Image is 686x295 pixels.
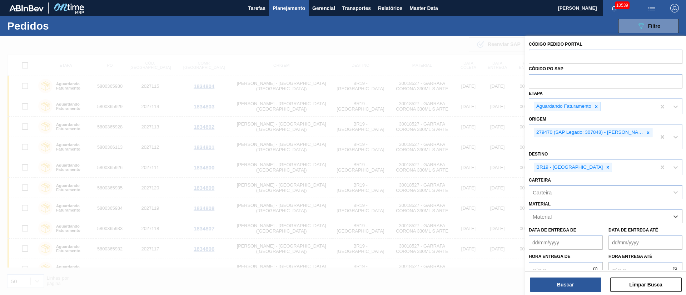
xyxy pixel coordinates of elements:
button: Notificações [603,3,626,13]
span: Filtro [648,23,661,29]
span: Master Data [409,4,438,12]
label: Etapa [529,91,543,96]
div: 279470 (SAP Legado: 307848) - [PERSON_NAME] [US_STATE] DO BRASIL INDUSTRIA [534,128,644,137]
div: Material [533,214,552,220]
span: Tarefas [248,4,265,12]
h1: Pedidos [7,22,114,30]
label: Data de Entrega até [608,228,658,233]
div: Carteira [533,189,552,195]
input: dd/mm/yyyy [529,235,603,250]
label: Data de Entrega de [529,228,576,233]
label: Destino [529,152,548,157]
div: BR19 - [GEOGRAPHIC_DATA] [534,163,604,172]
label: Códido PO SAP [529,66,563,71]
span: Gerencial [312,4,335,12]
div: Aguardando Faturamento [534,102,592,111]
label: Código Pedido Portal [529,42,582,47]
button: Filtro [618,19,679,33]
span: Transportes [342,4,371,12]
span: Relatórios [378,4,402,12]
label: Hora entrega de [529,251,603,262]
label: Hora entrega até [608,251,682,262]
label: Carteira [529,178,551,183]
img: TNhmsLtSVTkK8tSr43FrP2fwEKptu5GPRR3wAAAABJRU5ErkJggg== [9,5,44,11]
span: 10539 [615,1,630,9]
img: userActions [647,4,656,12]
span: Planejamento [273,4,305,12]
img: Logout [670,4,679,12]
label: Origem [529,117,546,122]
input: dd/mm/yyyy [608,235,682,250]
label: Material [529,202,551,207]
